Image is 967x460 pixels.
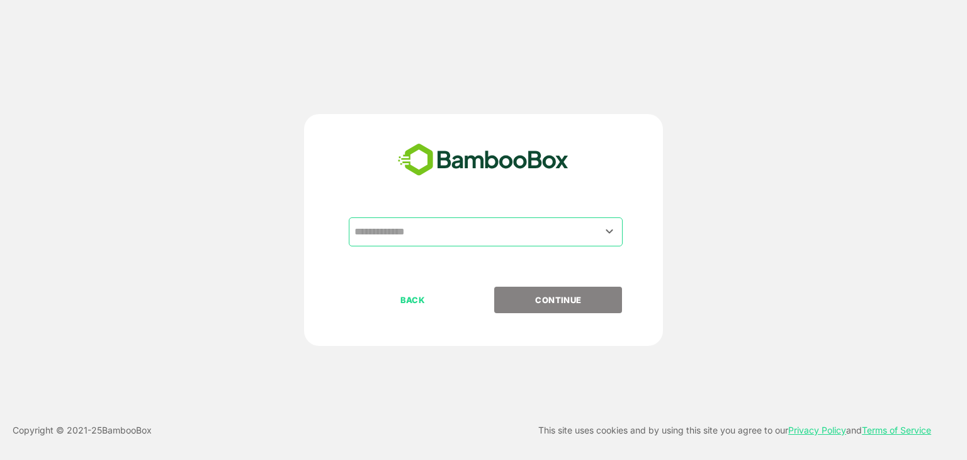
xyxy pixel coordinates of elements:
a: Terms of Service [862,425,931,435]
p: Copyright © 2021- 25 BambooBox [13,423,152,438]
button: Open [601,223,618,240]
a: Privacy Policy [788,425,846,435]
p: CONTINUE [495,293,621,307]
button: BACK [349,287,477,313]
button: CONTINUE [494,287,622,313]
img: bamboobox [391,139,575,181]
p: BACK [350,293,476,307]
p: This site uses cookies and by using this site you agree to our and [538,423,931,438]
